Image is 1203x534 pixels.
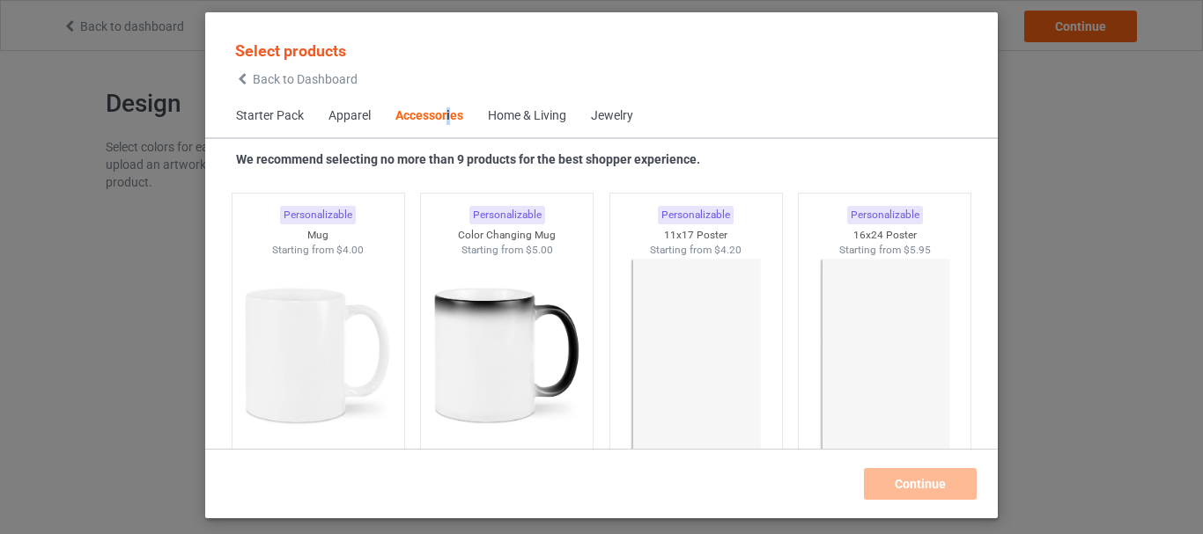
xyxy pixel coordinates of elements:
div: Mug [232,228,404,243]
span: Starter Pack [224,95,316,137]
div: 16x24 Poster [799,228,971,243]
span: $4.20 [714,244,742,256]
div: Jewelry [591,107,633,125]
img: regular.jpg [806,257,963,454]
div: Starting from [232,243,404,258]
div: Personalizable [658,206,734,224]
span: Back to Dashboard [253,72,358,86]
img: regular.jpg [428,257,586,454]
div: Starting from [610,243,782,258]
div: Personalizable [847,206,923,224]
div: Personalizable [280,206,356,224]
div: Home & Living [488,107,566,125]
div: Personalizable [469,206,545,224]
img: regular.jpg [240,257,397,454]
div: Starting from [421,243,593,258]
span: Select products [235,41,346,60]
span: $4.00 [336,244,364,256]
span: $5.00 [526,244,553,256]
div: Apparel [328,107,371,125]
strong: We recommend selecting no more than 9 products for the best shopper experience. [236,152,700,166]
div: 11x17 Poster [610,228,782,243]
span: $5.95 [904,244,931,256]
img: regular.jpg [617,257,775,454]
div: Color Changing Mug [421,228,593,243]
div: Accessories [395,107,463,125]
div: Starting from [799,243,971,258]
